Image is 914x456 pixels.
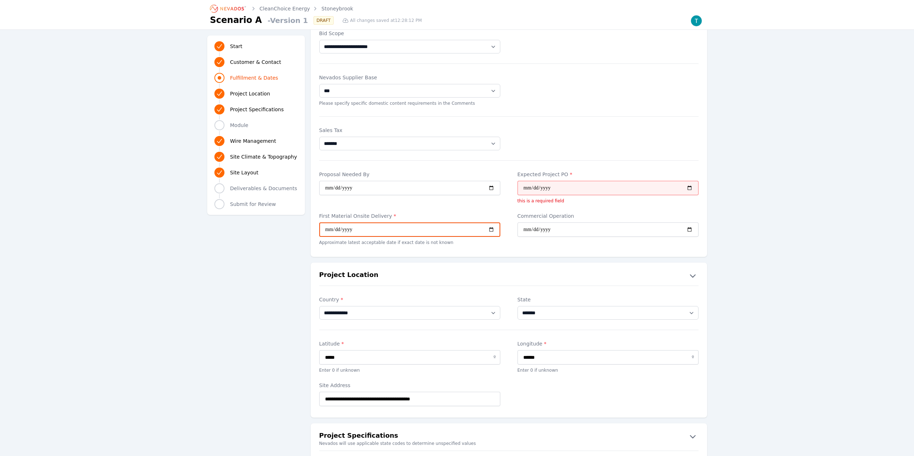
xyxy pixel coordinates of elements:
[518,212,699,220] label: Commercial Operation
[230,169,259,176] span: Site Layout
[210,14,262,26] h1: Scenario A
[319,270,379,281] h2: Project Location
[319,74,500,81] label: Nevados Supplier Base
[230,153,297,160] span: Site Climate & Topography
[319,30,500,37] label: Bid Scope
[260,5,310,12] a: CleanChoice Energy
[321,5,353,12] a: Stoneybrook
[518,171,699,178] label: Expected Project PO
[319,382,500,389] label: Site Address
[319,296,500,303] label: Country
[319,340,500,347] label: Latitude
[230,74,278,81] span: Fulfillment & Dates
[210,3,353,14] nav: Breadcrumb
[319,431,398,442] h2: Project Specifications
[311,441,707,446] small: Nevados will use applicable state codes to determine unspecified values
[319,240,500,245] p: Approximate latest acceptable date if exact date is not known
[319,127,500,134] label: Sales Tax
[311,270,707,281] button: Project Location
[230,185,297,192] span: Deliverables & Documents
[319,100,500,106] p: Please specify specific domestic content requirements in the Comments
[214,40,298,211] nav: Progress
[230,122,249,129] span: Module
[518,198,699,204] p: this is a required field
[311,431,707,442] button: Project Specifications
[230,106,284,113] span: Project Specifications
[350,18,422,23] span: All changes saved at 12:28:12 PM
[319,367,500,373] p: Enter 0 if unknown
[230,137,276,145] span: Wire Management
[230,43,242,50] span: Start
[314,16,333,25] div: DRAFT
[319,171,500,178] label: Proposal Needed By
[265,15,308,25] span: - Version 1
[230,90,270,97] span: Project Location
[518,340,699,347] label: Longitude
[230,58,281,66] span: Customer & Contact
[230,201,276,208] span: Submit for Review
[518,296,699,303] label: State
[691,15,702,27] img: Travis Atwater
[518,367,699,373] p: Enter 0 if unknown
[319,212,500,220] label: First Material Onsite Delivery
